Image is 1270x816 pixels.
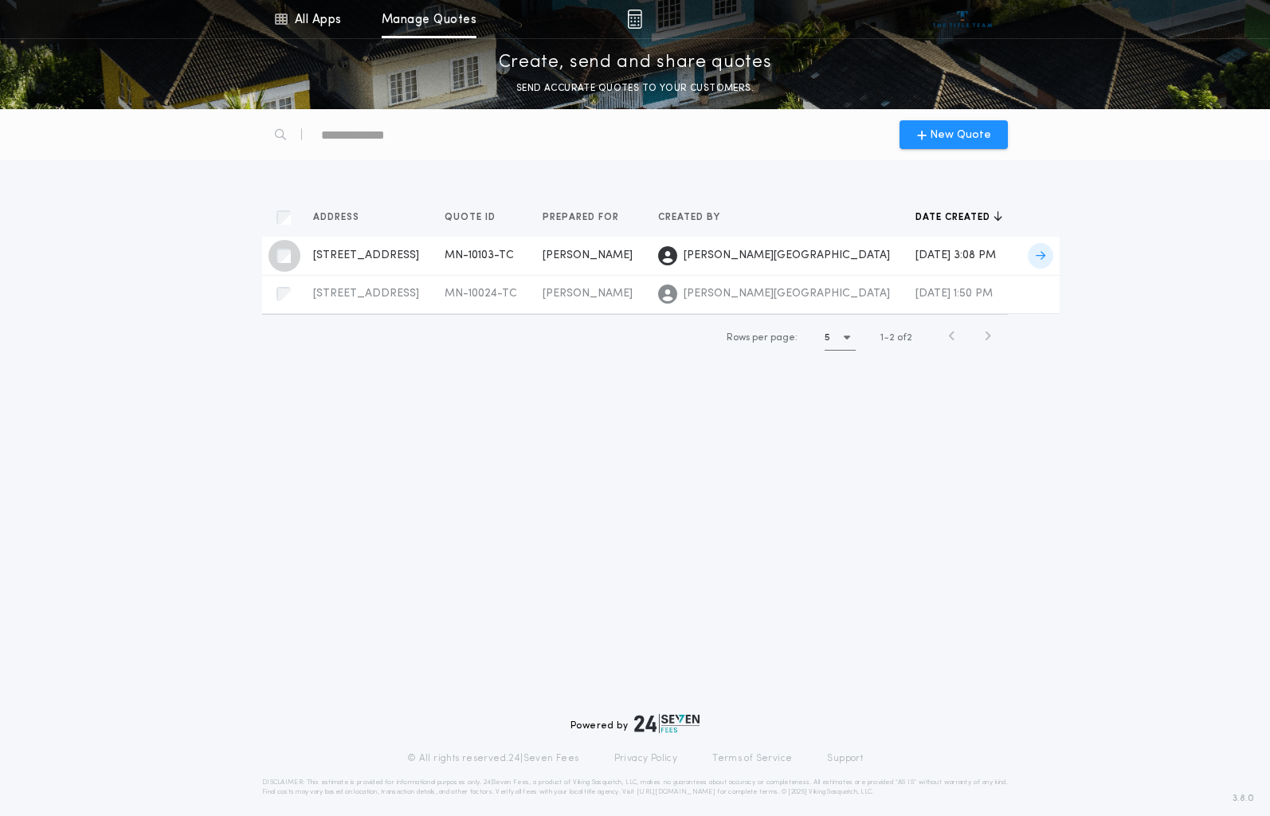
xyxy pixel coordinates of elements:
[727,333,798,343] span: Rows per page:
[543,211,622,224] span: Prepared for
[543,249,633,261] span: [PERSON_NAME]
[827,752,863,765] a: Support
[658,210,732,226] button: Created by
[712,752,792,765] a: Terms of Service
[889,333,895,343] span: 2
[1233,791,1254,806] span: 3.8.0
[543,288,633,300] span: [PERSON_NAME]
[825,325,856,351] button: 5
[900,120,1008,149] button: New Quote
[915,211,994,224] span: Date created
[658,211,723,224] span: Created by
[897,331,912,345] span: of 2
[445,249,514,261] span: MN-10103-TC
[313,210,371,226] button: Address
[825,330,830,346] h1: 5
[915,210,1002,226] button: Date created
[930,127,991,143] span: New Quote
[313,249,419,261] span: [STREET_ADDRESS]
[313,211,363,224] span: Address
[313,288,419,300] span: [STREET_ADDRESS]
[445,288,517,300] span: MN-10024-TC
[516,80,754,96] p: SEND ACCURATE QUOTES TO YOUR CUSTOMERS.
[445,211,499,224] span: Quote ID
[684,286,890,302] span: [PERSON_NAME][GEOGRAPHIC_DATA]
[915,249,996,261] span: [DATE] 3:08 PM
[880,333,884,343] span: 1
[933,11,993,27] img: vs-icon
[915,288,993,300] span: [DATE] 1:50 PM
[445,210,508,226] button: Quote ID
[499,50,772,76] p: Create, send and share quotes
[407,752,579,765] p: © All rights reserved. 24|Seven Fees
[262,778,1008,797] p: DISCLAIMER: This estimate is provided for informational purposes only. 24|Seven Fees, a product o...
[570,714,700,733] div: Powered by
[637,789,715,795] a: [URL][DOMAIN_NAME]
[634,714,700,733] img: logo
[614,752,678,765] a: Privacy Policy
[627,10,642,29] img: img
[684,248,890,264] span: [PERSON_NAME][GEOGRAPHIC_DATA]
